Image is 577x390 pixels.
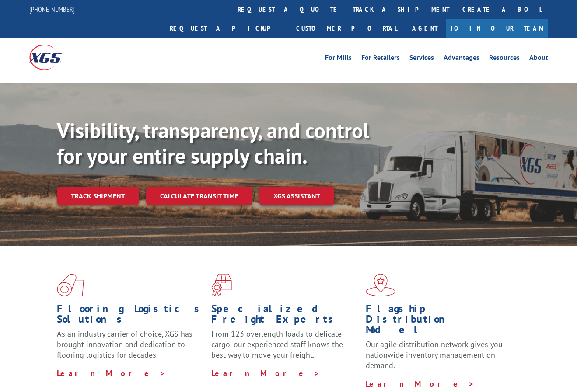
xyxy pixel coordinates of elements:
[366,379,475,389] a: Learn More >
[325,54,352,64] a: For Mills
[211,303,359,329] h1: Specialized Freight Experts
[409,54,434,64] a: Services
[57,117,369,169] b: Visibility, transparency, and control for your entire supply chain.
[489,54,520,64] a: Resources
[403,19,446,38] a: Agent
[446,19,548,38] a: Join Our Team
[290,19,403,38] a: Customer Portal
[29,5,75,14] a: [PHONE_NUMBER]
[211,329,359,368] p: From 123 overlength loads to delicate cargo, our experienced staff knows the best way to move you...
[366,274,396,296] img: xgs-icon-flagship-distribution-model-red
[444,54,479,64] a: Advantages
[529,54,548,64] a: About
[57,187,139,205] a: Track shipment
[259,187,334,205] a: XGS ASSISTANT
[211,274,232,296] img: xgs-icon-focused-on-flooring-red
[366,303,514,339] h1: Flagship Distribution Model
[361,54,400,64] a: For Retailers
[163,19,290,38] a: Request a pickup
[146,187,252,205] a: Calculate transit time
[57,368,166,378] a: Learn More >
[57,329,192,360] span: As an industry carrier of choice, XGS has brought innovation and dedication to flooring logistics...
[211,368,320,378] a: Learn More >
[57,303,205,329] h1: Flooring Logistics Solutions
[57,274,84,296] img: xgs-icon-total-supply-chain-intelligence-red
[366,339,503,370] span: Our agile distribution network gives you nationwide inventory management on demand.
